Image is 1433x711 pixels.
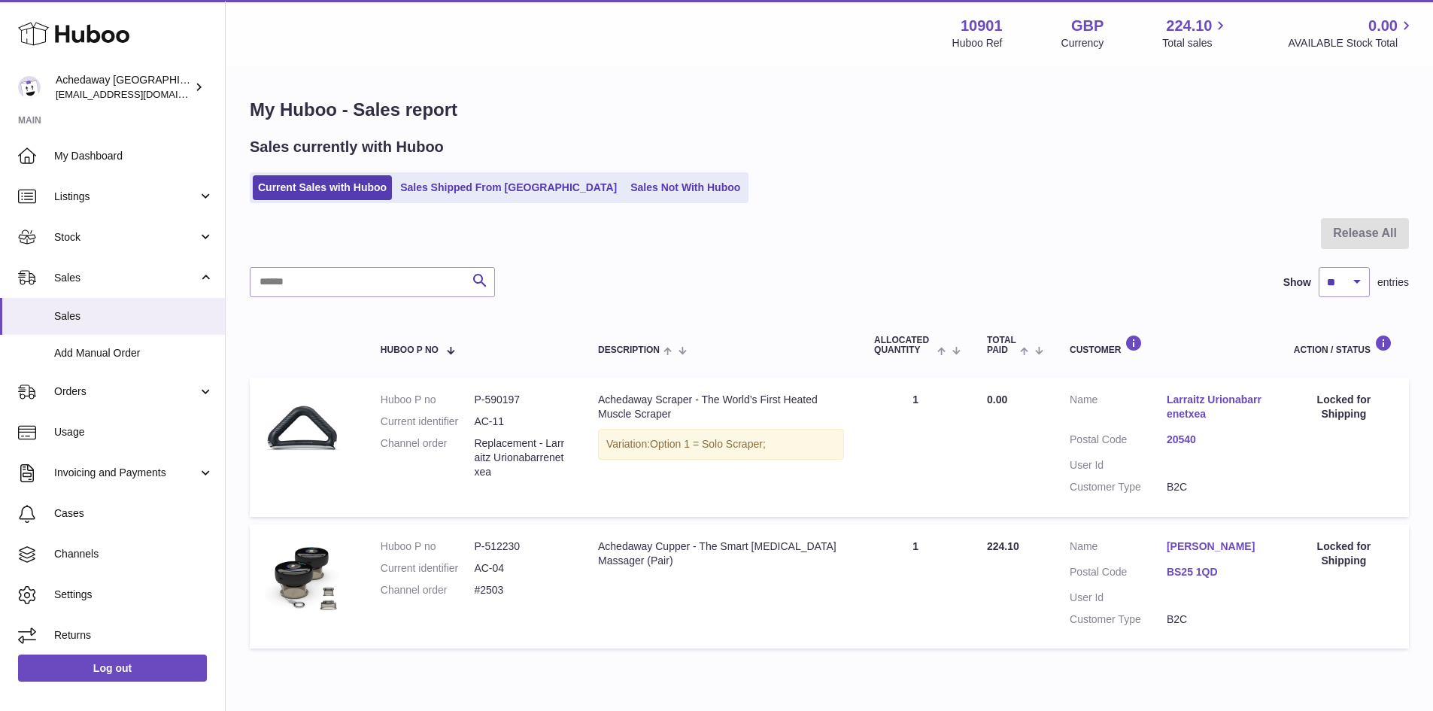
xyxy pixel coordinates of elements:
[56,88,221,100] span: [EMAIL_ADDRESS][DOMAIN_NAME]
[952,36,1003,50] div: Huboo Ref
[250,137,444,157] h2: Sales currently with Huboo
[381,583,475,597] dt: Channel order
[1070,335,1264,355] div: Customer
[1294,539,1394,568] div: Locked for Shipping
[54,271,198,285] span: Sales
[250,98,1409,122] h1: My Huboo - Sales report
[54,346,214,360] span: Add Manual Order
[1294,393,1394,421] div: Locked for Shipping
[650,438,766,450] span: Option 1 = Solo Scraper;
[381,345,439,355] span: Huboo P no
[1166,16,1212,36] span: 224.10
[598,393,844,421] div: Achedaway Scraper - The World’s First Heated Muscle Scraper
[859,524,972,649] td: 1
[961,16,1003,36] strong: 10901
[1167,433,1264,447] a: 20540
[54,309,214,324] span: Sales
[1070,393,1167,425] dt: Name
[874,336,934,355] span: ALLOCATED Quantity
[1162,36,1229,50] span: Total sales
[54,230,198,245] span: Stock
[54,425,214,439] span: Usage
[1167,565,1264,579] a: BS25 1QD
[253,175,392,200] a: Current Sales with Huboo
[54,384,198,399] span: Orders
[54,547,214,561] span: Channels
[381,436,475,479] dt: Channel order
[474,539,568,554] dd: P-512230
[54,588,214,602] span: Settings
[54,506,214,521] span: Cases
[1283,275,1311,290] label: Show
[1167,393,1264,421] a: Larraitz Urionabarrenetxea
[265,539,340,615] img: 109011664373505.png
[1368,16,1398,36] span: 0.00
[1377,275,1409,290] span: entries
[474,436,568,479] dd: Replacement - Larraitz Urionabarrenetxea
[1070,458,1167,472] dt: User Id
[381,539,475,554] dt: Huboo P no
[1162,16,1229,50] a: 224.10 Total sales
[1288,36,1415,50] span: AVAILABLE Stock Total
[598,429,844,460] div: Variation:
[54,149,214,163] span: My Dashboard
[18,76,41,99] img: admin@newpb.co.uk
[1070,539,1167,558] dt: Name
[1070,612,1167,627] dt: Customer Type
[1167,612,1264,627] dd: B2C
[1070,565,1167,583] dt: Postal Code
[1061,36,1104,50] div: Currency
[54,190,198,204] span: Listings
[1288,16,1415,50] a: 0.00 AVAILABLE Stock Total
[1070,433,1167,451] dt: Postal Code
[1167,480,1264,494] dd: B2C
[381,393,475,407] dt: Huboo P no
[1071,16,1104,36] strong: GBP
[598,539,844,568] div: Achedaway Cupper - The Smart [MEDICAL_DATA] Massager (Pair)
[987,540,1019,552] span: 224.10
[395,175,622,200] a: Sales Shipped From [GEOGRAPHIC_DATA]
[598,345,660,355] span: Description
[54,628,214,643] span: Returns
[18,655,207,682] a: Log out
[381,561,475,576] dt: Current identifier
[474,415,568,429] dd: AC-11
[987,336,1016,355] span: Total paid
[56,73,191,102] div: Achedaway [GEOGRAPHIC_DATA]
[987,393,1007,406] span: 0.00
[474,393,568,407] dd: P-590197
[1070,480,1167,494] dt: Customer Type
[474,561,568,576] dd: AC-04
[474,583,568,597] dd: #2503
[625,175,745,200] a: Sales Not With Huboo
[1294,335,1394,355] div: Action / Status
[265,393,340,468] img: Achedaway-Muscle-Scraper.png
[381,415,475,429] dt: Current identifier
[859,378,972,516] td: 1
[54,466,198,480] span: Invoicing and Payments
[1167,539,1264,554] a: [PERSON_NAME]
[1070,591,1167,605] dt: User Id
